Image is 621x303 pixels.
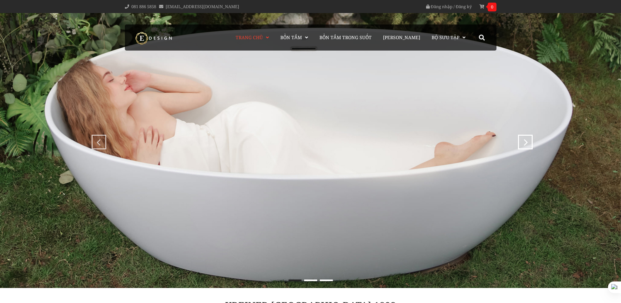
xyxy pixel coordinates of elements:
[236,34,263,40] span: Trang chủ
[131,4,156,9] a: 081 886 5858
[319,34,372,40] span: Bồn Tắm Trong Suốt
[383,34,420,40] span: [PERSON_NAME]
[427,24,470,51] a: Bộ Sưu Tập
[488,3,496,11] span: 0
[280,34,302,40] span: Bồn Tắm
[432,34,459,40] span: Bộ Sưu Tập
[130,32,179,45] img: logo Kreiner Germany - Edesign Interior
[453,4,455,9] span: /
[275,24,313,51] a: Bồn Tắm
[378,24,425,51] a: [PERSON_NAME]
[166,4,239,9] a: [EMAIL_ADDRESS][DOMAIN_NAME]
[93,135,101,143] div: prev
[315,24,377,51] a: Bồn Tắm Trong Suốt
[232,24,274,51] a: Trang chủ
[520,135,528,143] div: next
